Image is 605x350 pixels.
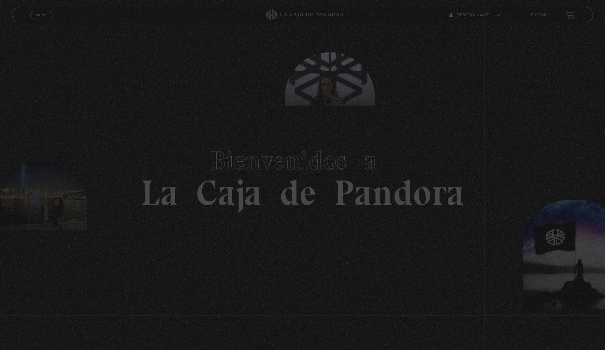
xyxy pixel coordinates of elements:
span: Menu [36,13,47,17]
span: Cerrar [34,19,49,23]
span: [PERSON_NAME] [449,13,500,17]
a: View your shopping cart [566,11,575,20]
span: Bienvenidos a [210,145,395,176]
a: Buscar [531,13,546,17]
h1: La Caja de Pandora [141,139,464,211]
